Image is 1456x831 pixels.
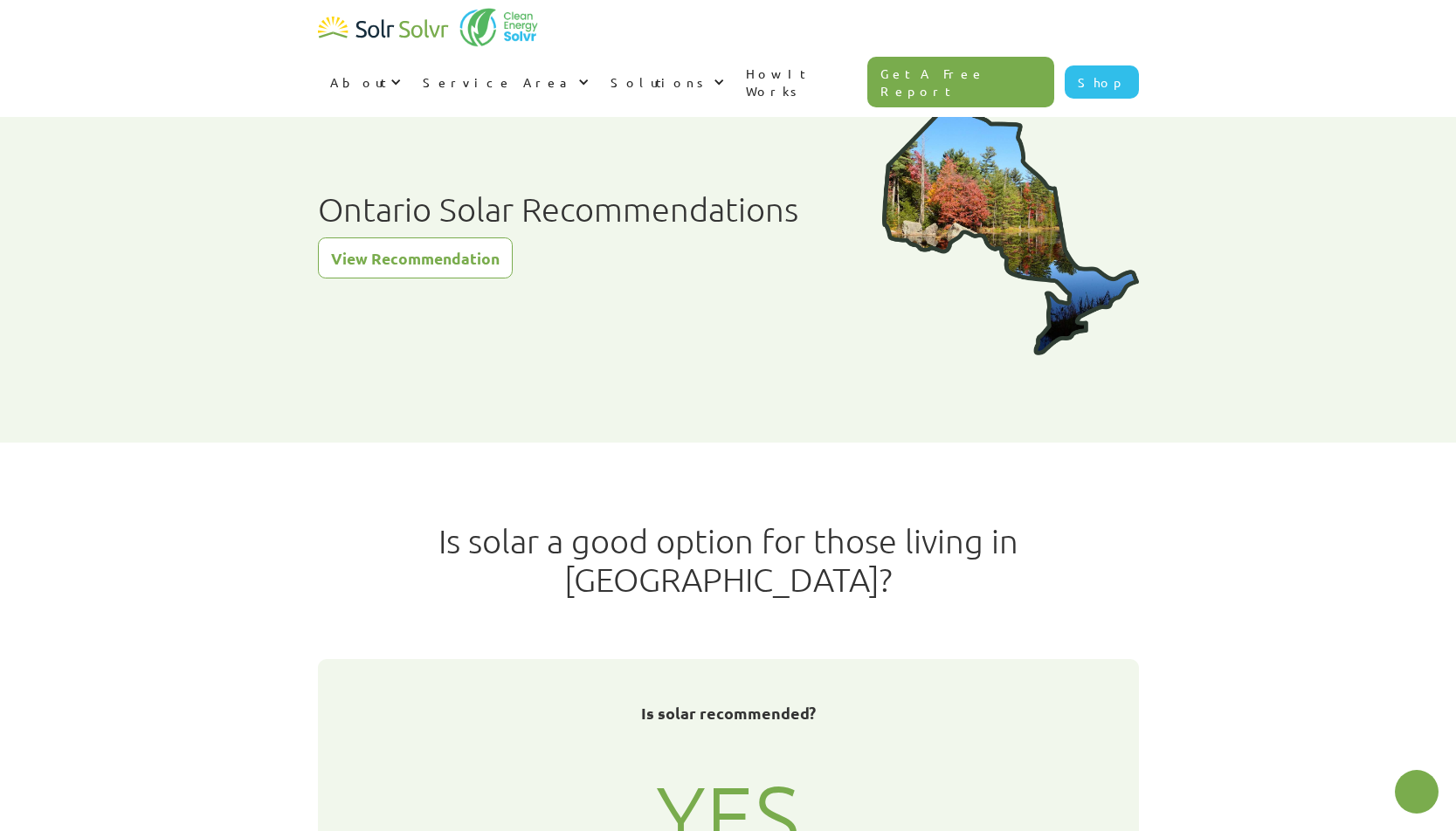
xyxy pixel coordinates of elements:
[318,522,1139,599] h1: Is solar a good option for those living in [GEOGRAPHIC_DATA]?
[318,190,798,229] h1: Ontario Solar Recommendations
[330,73,386,91] div: About
[353,703,1104,724] h4: Is solar recommended?
[318,56,411,108] div: About
[1395,770,1439,814] button: Open chatbot widget
[1065,65,1139,99] a: Shop
[331,251,500,266] div: View Recommendation
[598,56,734,108] div: Solutions
[318,237,513,278] a: View Recommendation
[867,57,1054,107] a: Get A Free Report
[423,73,574,91] div: Service Area
[611,73,709,91] div: Solutions
[411,56,598,108] div: Service Area
[734,47,868,117] a: How It Works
